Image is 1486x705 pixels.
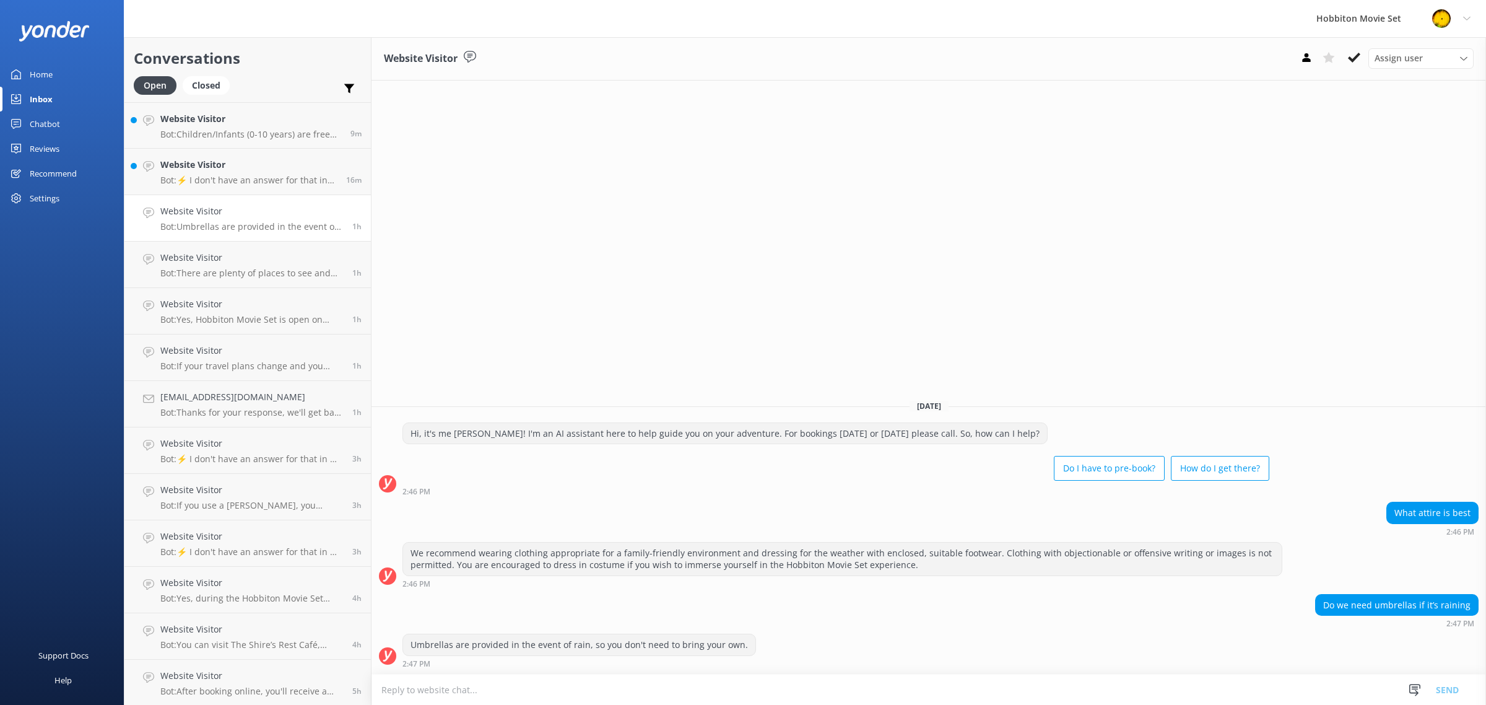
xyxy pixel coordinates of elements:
[160,297,343,311] h4: Website Visitor
[183,78,236,92] a: Closed
[160,129,341,140] p: Bot: Children/Infants (0-10 years) are free for the Hobbiton Movie Set Tour, but you must allocat...
[160,112,341,126] h4: Website Visitor
[352,361,362,371] span: Sep 13 2025 01:55pm (UTC +12:00) Pacific/Auckland
[160,221,343,232] p: Bot: Umbrellas are provided in the event of rain, so you don't need to bring your own.
[160,669,343,683] h4: Website Visitor
[124,474,371,520] a: Website VisitorBot:If you use a [PERSON_NAME], you should be able to handle the tour if you can m...
[1432,9,1451,28] img: 34-1718678798.png
[30,136,59,161] div: Reviews
[402,487,1269,496] div: Sep 13 2025 02:46pm (UTC +12:00) Pacific/Auckland
[160,361,343,372] p: Bot: If your travel plans change and you need to amend your booking, please contact our team at [...
[403,423,1047,444] div: Hi, it's me [PERSON_NAME]! I'm an AI assistant here to help guide you on your adventure. For book...
[402,580,430,588] strong: 2:46 PM
[124,427,371,474] a: Website VisitorBot:⚡ I don't have an answer for that in my knowledge base. Please try and rephras...
[346,175,362,185] span: Sep 13 2025 03:35pm (UTC +12:00) Pacific/Auckland
[1375,51,1423,65] span: Assign user
[1316,595,1478,616] div: Do we need umbrellas if it’s raining
[1386,527,1479,536] div: Sep 13 2025 02:46pm (UTC +12:00) Pacific/Auckland
[160,639,343,650] p: Bot: You can visit The Shire’s Rest Café, which offers a tranquil setting with classic country ca...
[160,390,343,404] h4: [EMAIL_ADDRESS][DOMAIN_NAME]
[1387,502,1478,523] div: What attire is best
[160,483,343,497] h4: Website Visitor
[30,62,53,87] div: Home
[352,686,362,696] span: Sep 13 2025 10:49am (UTC +12:00) Pacific/Auckland
[160,175,337,186] p: Bot: ⚡ I don't have an answer for that in my knowledge base. Please try and rephrase your questio...
[352,453,362,464] span: Sep 13 2025 12:47pm (UTC +12:00) Pacific/Auckland
[160,530,343,543] h4: Website Visitor
[352,268,362,278] span: Sep 13 2025 02:00pm (UTC +12:00) Pacific/Auckland
[160,576,343,590] h4: Website Visitor
[160,268,343,279] p: Bot: There are plenty of places to see and experience in the local areas. For more information, y...
[30,161,77,186] div: Recommend
[30,186,59,211] div: Settings
[910,401,949,411] span: [DATE]
[124,567,371,613] a: Website VisitorBot:Yes, during the Hobbiton Movie Set Tour and Lunch Combo, you receive a complim...
[384,51,458,67] h3: Website Visitor
[1368,48,1474,68] div: Assign User
[30,112,60,136] div: Chatbot
[352,546,362,557] span: Sep 13 2025 12:07pm (UTC +12:00) Pacific/Auckland
[124,520,371,567] a: Website VisitorBot:⚡ I don't have an answer for that in my knowledge base. Please try and rephras...
[30,87,53,112] div: Inbox
[1171,456,1269,481] button: How do I get there?
[160,314,343,325] p: Bot: Yes, Hobbiton Movie Set is open on [DATE]. It is open 7 days a week, excluding [DATE].
[134,76,176,95] div: Open
[402,660,430,668] strong: 2:47 PM
[160,500,343,511] p: Bot: If you use a [PERSON_NAME], you should be able to handle the tour if you can manage the 2km ...
[160,251,343,265] h4: Website Visitor
[402,488,430,496] strong: 2:46 PM
[1446,528,1474,536] strong: 2:46 PM
[160,686,343,697] p: Bot: After booking online, you'll receive a confirmation email. Read it carefully and arrive at t...
[183,76,230,95] div: Closed
[352,593,362,603] span: Sep 13 2025 11:46am (UTC +12:00) Pacific/Auckland
[38,643,89,668] div: Support Docs
[1315,619,1479,628] div: Sep 13 2025 02:47pm (UTC +12:00) Pacific/Auckland
[124,613,371,660] a: Website VisitorBot:You can visit The Shire’s Rest Café, which offers a tranquil setting with clas...
[160,344,343,357] h4: Website Visitor
[124,242,371,288] a: Website VisitorBot:There are plenty of places to see and experience in the local areas. For more ...
[403,543,1282,576] div: We recommend wearing clothing appropriate for a family-friendly environment and dressing for the ...
[352,639,362,650] span: Sep 13 2025 11:07am (UTC +12:00) Pacific/Auckland
[134,46,362,70] h2: Conversations
[1446,620,1474,628] strong: 2:47 PM
[160,623,343,636] h4: Website Visitor
[160,546,343,558] p: Bot: ⚡ I don't have an answer for that in my knowledge base. Please try and rephrase your questio...
[352,314,362,325] span: Sep 13 2025 01:59pm (UTC +12:00) Pacific/Auckland
[403,634,755,655] div: Umbrellas are provided in the event of rain, so you don't need to bring your own.
[1054,456,1165,481] button: Do I have to pre-book?
[160,158,337,172] h4: Website Visitor
[352,221,362,232] span: Sep 13 2025 02:47pm (UTC +12:00) Pacific/Auckland
[160,453,343,465] p: Bot: ⚡ I don't have an answer for that in my knowledge base. Please try and rephrase your questio...
[352,407,362,418] span: Sep 13 2025 01:55pm (UTC +12:00) Pacific/Auckland
[124,381,371,427] a: [EMAIL_ADDRESS][DOMAIN_NAME]Bot:Thanks for your response, we'll get back to you as soon as we can...
[160,593,343,604] p: Bot: Yes, during the Hobbiton Movie Set Tour and Lunch Combo, you receive a complimentary exclusi...
[124,195,371,242] a: Website VisitorBot:Umbrellas are provided in the event of rain, so you don't need to bring your o...
[160,204,343,218] h4: Website Visitor
[350,128,362,139] span: Sep 13 2025 03:42pm (UTC +12:00) Pacific/Auckland
[160,437,343,450] h4: Website Visitor
[124,335,371,381] a: Website VisitorBot:If your travel plans change and you need to amend your booking, please contact...
[402,579,1282,588] div: Sep 13 2025 02:46pm (UTC +12:00) Pacific/Auckland
[160,407,343,418] p: Bot: Thanks for your response, we'll get back to you as soon as we can during opening hours.
[352,500,362,510] span: Sep 13 2025 12:36pm (UTC +12:00) Pacific/Auckland
[124,102,371,149] a: Website VisitorBot:Children/Infants (0-10 years) are free for the Hobbiton Movie Set Tour, but yo...
[54,668,72,693] div: Help
[19,21,90,42] img: yonder-white-logo.png
[402,659,756,668] div: Sep 13 2025 02:47pm (UTC +12:00) Pacific/Auckland
[124,288,371,335] a: Website VisitorBot:Yes, Hobbiton Movie Set is open on [DATE]. It is open 7 days a week, excluding...
[124,149,371,195] a: Website VisitorBot:⚡ I don't have an answer for that in my knowledge base. Please try and rephras...
[134,78,183,92] a: Open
